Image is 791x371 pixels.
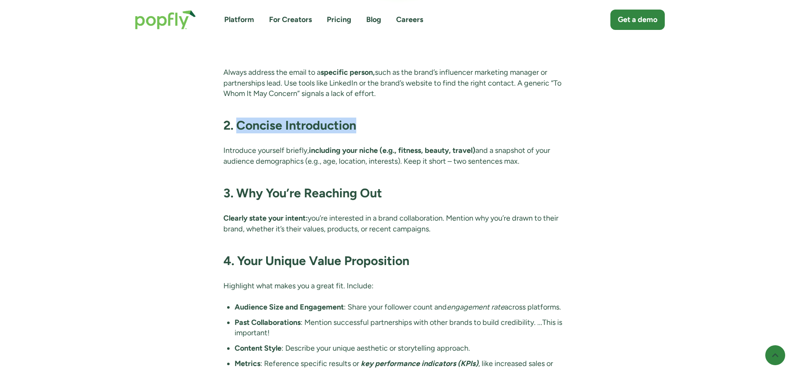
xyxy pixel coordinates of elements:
li: : Describe your unique aesthetic or storytelling approach. [235,343,568,354]
strong: 2. Concise Introduction [223,118,356,133]
a: For Creators [269,15,312,25]
strong: Clearly state your intent: [223,214,308,223]
a: Platform [224,15,254,25]
strong: Past Collaborations [235,318,301,327]
a: home [127,2,204,38]
strong: 4. Your Unique Value Proposition [223,253,409,268]
p: you’re interested in a brand collaboration. Mention why you’re drawn to their brand, whether it’s... [223,213,568,234]
li: : Share your follower count and across platforms. [235,302,568,312]
p: Introduce yourself briefly, and a snapshot of your audience demographics (e.g., age, location, in... [223,145,568,166]
p: Highlight what makes you a great fit. Include: [223,281,568,291]
a: Pricing [327,15,351,25]
a: Careers [396,15,423,25]
a: key performance indicators (KPIs) [361,359,478,368]
strong: specific person, [321,68,375,77]
strong: Metrics [235,359,260,368]
strong: 3. Why You’re Reaching Out [223,185,382,201]
a: Blog [366,15,381,25]
li: : Mention successful partnerships with other brands to build credibility. ...This is important! [235,317,568,338]
div: Get a demo [618,15,657,25]
strong: including your niche (e.g., fitness, beauty, travel) [309,146,475,155]
strong: Audience Size and Engagement [235,302,344,312]
a: Get a demo [610,10,665,30]
strong: Content Style [235,344,282,353]
em: engagement rate [447,302,504,312]
p: Always address the email to a such as the brand’s influencer marketing manager or partnerships le... [223,67,568,99]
